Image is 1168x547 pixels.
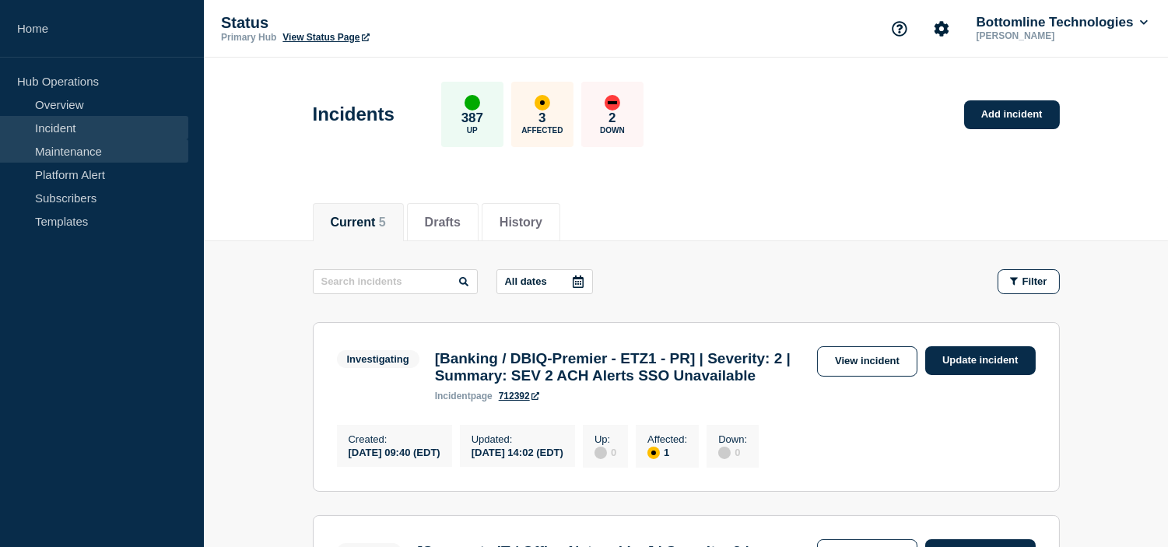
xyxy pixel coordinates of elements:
a: Update incident [925,346,1036,375]
a: View incident [817,346,917,377]
div: affected [647,447,660,459]
p: Primary Hub [221,32,276,43]
p: 387 [461,110,483,126]
h3: [Banking / DBIQ-Premier - ETZ1 - PR] | Severity: 2 | Summary: SEV 2 ACH Alerts SSO Unavailable [435,350,809,384]
h1: Incidents [313,103,395,125]
p: [PERSON_NAME] [973,30,1135,41]
p: Updated : [472,433,563,445]
button: Support [883,12,916,45]
span: Filter [1022,275,1047,287]
p: Down : [718,433,747,445]
button: All dates [496,269,593,294]
p: Up : [595,433,616,445]
div: 0 [718,445,747,459]
div: [DATE] 09:40 (EDT) [349,445,440,458]
button: Current 5 [331,216,386,230]
div: 1 [647,445,687,459]
p: All dates [505,275,547,287]
div: down [605,95,620,110]
span: 5 [379,216,386,229]
div: disabled [595,447,607,459]
span: incident [435,391,471,401]
p: Status [221,14,532,32]
p: Down [600,126,625,135]
a: Add incident [964,100,1060,129]
p: 3 [538,110,545,126]
p: page [435,391,493,401]
div: [DATE] 14:02 (EDT) [472,445,563,458]
div: affected [535,95,550,110]
p: Affected : [647,433,687,445]
button: Account settings [925,12,958,45]
p: 2 [609,110,616,126]
button: Drafts [425,216,461,230]
p: Up [467,126,478,135]
button: Bottomline Technologies [973,15,1151,30]
div: disabled [718,447,731,459]
span: Investigating [337,350,419,368]
a: 712392 [499,391,539,401]
button: Filter [998,269,1060,294]
input: Search incidents [313,269,478,294]
div: 0 [595,445,616,459]
button: History [500,216,542,230]
p: Created : [349,433,440,445]
p: Affected [521,126,563,135]
div: up [465,95,480,110]
a: View Status Page [282,32,369,43]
